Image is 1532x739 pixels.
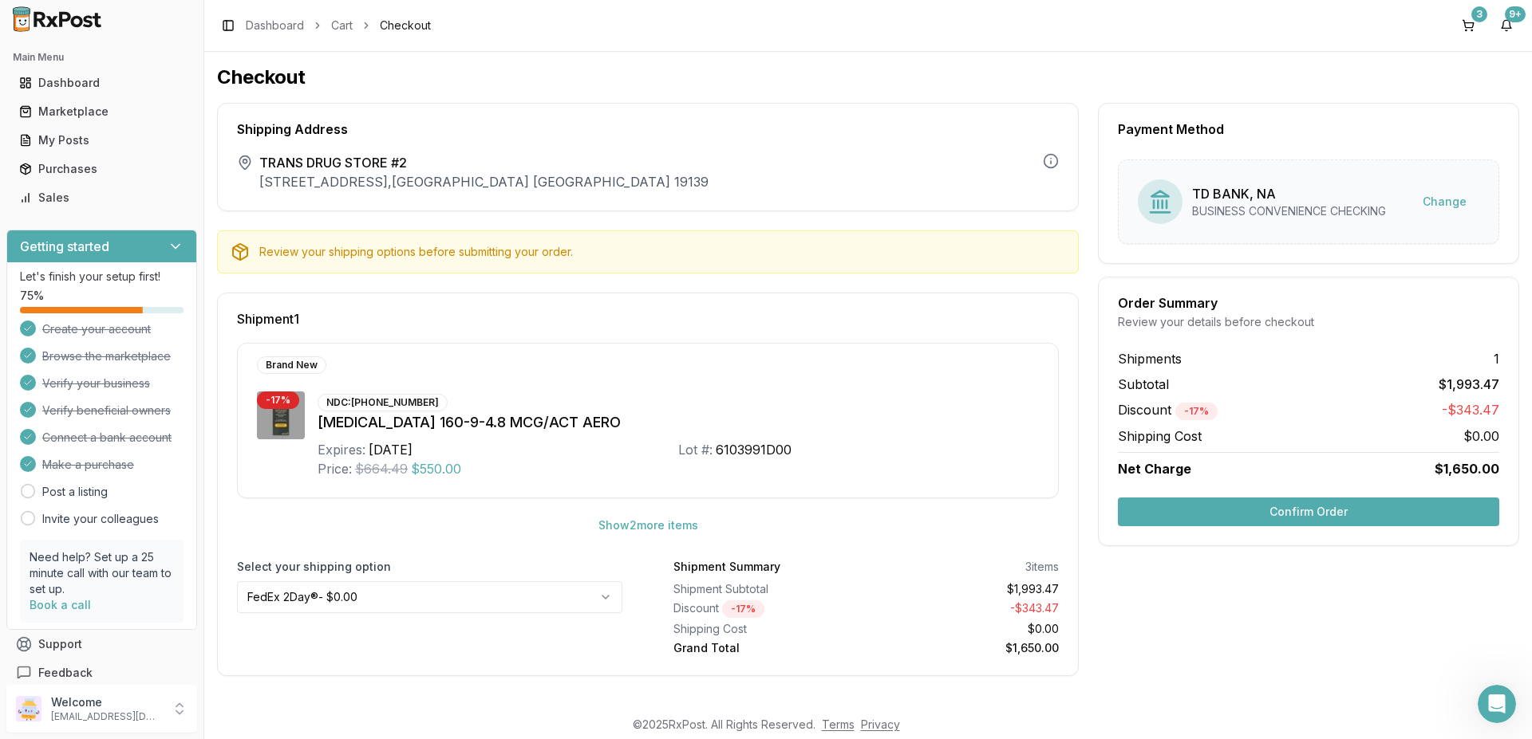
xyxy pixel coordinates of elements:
[13,69,191,97] a: Dashboard
[1478,685,1516,723] iframe: Intercom live chat
[19,190,184,206] div: Sales
[6,630,197,658] button: Support
[16,696,41,721] img: User avatar
[673,581,860,597] div: Shipment Subtotal
[673,600,860,618] div: Discount
[217,65,1519,90] h1: Checkout
[1118,297,1499,309] div: Order Summary
[42,375,150,391] span: Verify your business
[318,411,1039,434] div: [MEDICAL_DATA] 160-9-4.8 MCG/ACT AERO
[6,156,197,182] button: Purchases
[246,18,304,33] a: Dashboard
[678,440,713,459] div: Lot #:
[6,185,197,210] button: Sales
[318,459,352,478] div: Price:
[19,161,184,177] div: Purchases
[51,710,162,723] p: [EMAIL_ADDRESS][DOMAIN_NAME]
[873,581,1060,597] div: $1,993.47
[257,356,326,374] div: Brand New
[30,549,174,597] p: Need help? Set up a 25 minute call with our team to set up.
[20,269,184,285] p: Let's finish your setup first!
[1442,400,1499,420] span: -$343.47
[13,155,191,183] a: Purchases
[1118,123,1499,136] div: Payment Method
[355,459,408,478] span: $664.49
[6,128,197,153] button: My Posts
[1192,184,1386,203] div: TD BANK, NA
[1118,402,1218,418] span: Discount
[259,244,1065,260] div: Review your shipping options before submitting your order.
[38,665,93,681] span: Feedback
[257,391,299,409] div: - 17 %
[1192,203,1386,219] div: BUSINESS CONVENIENCE CHECKING
[6,70,197,96] button: Dashboard
[19,104,184,120] div: Marketplace
[20,237,109,256] h3: Getting started
[861,717,900,731] a: Privacy
[30,598,91,611] a: Book a call
[42,511,159,527] a: Invite your colleagues
[1118,314,1499,330] div: Review your details before checkout
[13,183,191,212] a: Sales
[873,600,1060,618] div: - $343.47
[6,6,109,32] img: RxPost Logo
[1494,13,1519,38] button: 9+
[673,621,860,637] div: Shipping Cost
[13,51,191,64] h2: Main Menu
[1439,375,1499,394] span: $1,993.47
[19,132,184,148] div: My Posts
[259,153,709,172] span: TRANS DRUG STORE #2
[6,99,197,124] button: Marketplace
[42,430,172,446] span: Connect a bank account
[1118,461,1191,477] span: Net Charge
[873,621,1060,637] div: $0.00
[13,126,191,155] a: My Posts
[673,640,860,656] div: Grand Total
[1025,559,1059,575] div: 3 items
[586,511,711,540] button: Show2more items
[1410,187,1479,216] button: Change
[369,440,413,459] div: [DATE]
[237,559,622,575] label: Select your shipping option
[722,600,764,618] div: - 17 %
[318,394,448,411] div: NDC: [PHONE_NUMBER]
[1463,426,1499,446] span: $0.00
[42,403,171,419] span: Verify beneficial owners
[1435,459,1499,478] span: $1,650.00
[42,484,108,500] a: Post a listing
[257,391,305,439] img: Breztri Aerosphere 160-9-4.8 MCG/ACT AERO
[1455,13,1481,38] button: 3
[331,18,353,33] a: Cart
[246,18,431,33] nav: breadcrumb
[1118,497,1499,526] button: Confirm Order
[716,440,792,459] div: 6103991D00
[1175,403,1218,420] div: - 17 %
[673,559,780,575] div: Shipment Summary
[1494,349,1499,368] span: 1
[42,321,151,337] span: Create your account
[411,459,461,478] span: $550.00
[13,97,191,126] a: Marketplace
[51,694,162,710] p: Welcome
[380,18,431,33] span: Checkout
[19,75,184,91] div: Dashboard
[259,172,709,191] p: [STREET_ADDRESS] , [GEOGRAPHIC_DATA] [GEOGRAPHIC_DATA] 19139
[1118,349,1182,368] span: Shipments
[6,658,197,687] button: Feedback
[1505,6,1526,22] div: 9+
[822,717,855,731] a: Terms
[1118,426,1202,446] span: Shipping Cost
[318,440,365,459] div: Expires:
[237,313,299,325] span: Shipment 1
[20,288,44,304] span: 75 %
[42,348,171,364] span: Browse the marketplace
[42,457,134,473] span: Make a purchase
[873,640,1060,656] div: $1,650.00
[1118,375,1169,394] span: Subtotal
[237,123,1059,136] div: Shipping Address
[1471,6,1487,22] div: 3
